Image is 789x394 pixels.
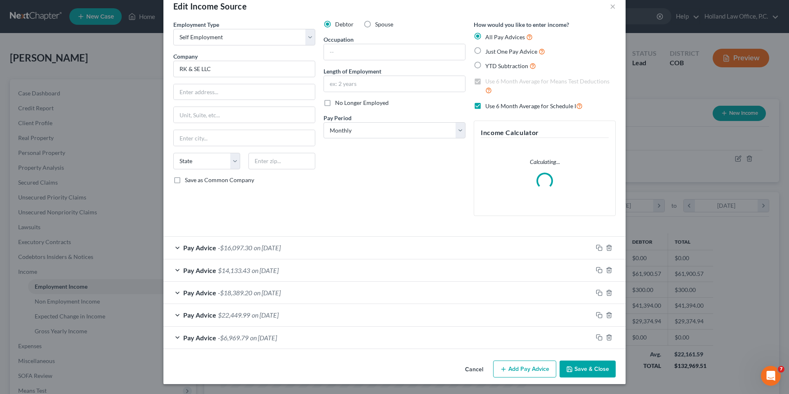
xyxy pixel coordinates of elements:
span: on [DATE] [250,334,277,342]
textarea: Message… [7,313,277,328]
span: Debtor [335,21,354,28]
input: Enter address... [174,84,315,100]
button: Start recording [52,331,59,337]
button: Cancel [458,361,490,378]
button: Home [248,3,264,19]
a: [PERSON_NAME][EMAIL_ADDRESS][DOMAIN_NAME] [13,155,208,170]
input: -- [324,44,465,60]
span: Spouse [375,21,393,28]
img: Profile image for Emma [24,5,37,18]
div: Thanks [PERSON_NAME]. Taking a look now [13,228,139,236]
img: Profile image for Emma [84,104,92,113]
span: 7 [778,366,784,373]
span: Pay Period [324,114,352,121]
div: I see you duplicated the case for [PERSON_NAME] as well. Was that to send the invite again? And i... [13,247,228,263]
div: joined the conversation [95,105,200,112]
div: Hi [PERSON_NAME]! Thanks for letting us know. Is this just happening for [PERSON_NAME]? Or are th... [13,127,228,143]
div: Emma says… [7,122,277,149]
label: Length of Employment [324,67,381,76]
div: Emma says… [7,103,277,122]
span: on [DATE] [252,311,279,319]
label: How would you like to enter income? [474,20,569,29]
span: Just One Pay Advice [485,48,537,55]
p: Active [40,10,57,19]
strong: How to Use MyChapter Client Portal- For Clients [34,62,190,69]
div: Hi [PERSON_NAME]! Thanks for letting us know. Is this just happening for [PERSON_NAME]? Or are th... [7,122,234,148]
div: It looks like the notification email is set up to go to[PERSON_NAME][EMAIL_ADDRESS][DOMAIN_NAME].... [7,150,234,184]
h5: Income Calculator [481,128,609,138]
a: More in the Help Center [26,76,277,97]
span: No Longer Employed [335,99,389,106]
input: Enter city... [174,130,315,146]
div: Tayler says… [7,190,277,223]
div: Emma says… [7,223,277,242]
span: $14,133.43 [218,266,250,274]
button: Emoji picker [13,331,19,337]
input: Enter zip... [248,153,315,169]
div: How to Use MyChapter Client Portal- For Clients [26,55,277,76]
strong: MyChapter Client Portal - Inviting & Re-inviting Your Client [34,40,226,47]
div: MyChapter Client Portal - Inviting & Re-inviting Your Client [26,33,277,55]
span: More in the Help Center [116,83,194,90]
button: Save & Close [560,361,616,378]
span: -$6,969.79 [218,334,248,342]
span: Pay Advice [183,311,216,319]
span: Pay Advice [183,334,216,342]
iframe: Intercom live chat [761,366,781,386]
div: It still did not send [217,306,271,315]
span: Save as Common Company [185,176,254,183]
input: Unit, Suite, etc... [174,107,315,123]
div: Yes, that email received the notification for the invite, but the client did not. [50,190,277,216]
button: Gif picker [26,331,33,337]
div: Tayler says… [7,301,277,330]
b: [PERSON_NAME] [95,106,141,112]
span: on [DATE] [254,244,281,252]
span: Use 6 Month Average for Schedule I [485,102,576,109]
div: Emma says… [7,150,277,190]
label: Occupation [324,35,354,44]
button: Upload attachment [39,331,46,337]
div: Yes, I tried to send it again using a different case. [128,287,271,296]
span: $22,449.99 [218,311,250,319]
span: Pay Advice [183,289,216,297]
span: on [DATE] [254,289,281,297]
span: Employment Type [173,21,219,28]
div: I see you duplicated the case for [PERSON_NAME] as well. Was that to send the invite again? And i... [7,242,234,268]
div: Yes, I tried to send it again using a different case. [121,282,277,301]
span: -$16,097.30 [218,244,252,252]
img: Profile image for Operator [7,79,20,93]
div: Operator says… [7,10,277,104]
span: All Pay Advices [485,33,525,40]
p: Calculating... [481,158,609,166]
div: Edit Income Source [173,0,247,12]
span: Pay Advice [183,244,216,252]
span: on [DATE] [252,266,279,274]
input: Search company by name... [173,61,315,77]
div: It still did not send [210,301,277,320]
div: Tayler says… [7,282,277,301]
h1: [PERSON_NAME] [40,4,94,10]
div: Emma says… [7,242,277,282]
button: go back [5,3,21,19]
div: Close [264,3,279,18]
span: Use 6 Month Average for Means Test Deductions [485,78,609,85]
span: Company [173,53,198,60]
input: ex: 2 years [324,76,465,92]
span: YTD Subtraction [485,62,528,69]
button: Add Pay Advice [493,361,556,378]
span: Pay Advice [183,266,216,274]
div: It looks like the notification email is set up to go to . Do you know if she received the notific... [13,154,228,179]
div: [PERSON_NAME] • 1m ago [13,269,80,274]
div: Thanks [PERSON_NAME]. Taking a look now [7,223,145,241]
div: Yes, that email received the notification for the invite, but the client did not. [56,195,271,211]
button: Send a message… [260,328,274,341]
span: -$18,389.20 [218,289,252,297]
button: × [610,1,616,11]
